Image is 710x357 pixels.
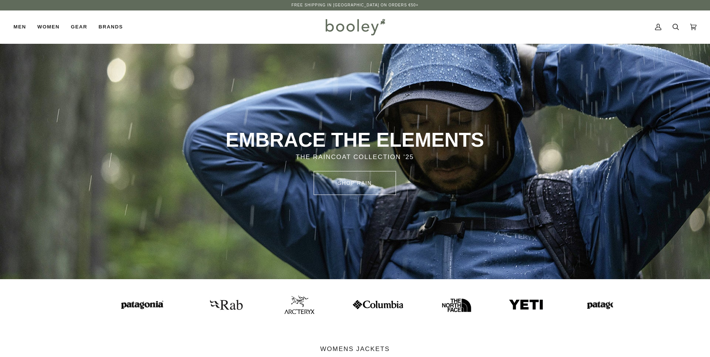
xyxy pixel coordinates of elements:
[65,10,93,43] a: Gear
[32,10,65,43] a: Women
[13,23,26,31] span: Men
[314,171,396,195] a: SHOP rain
[71,23,87,31] span: Gear
[98,23,123,31] span: Brands
[37,23,60,31] span: Women
[292,2,418,8] p: Free Shipping in [GEOGRAPHIC_DATA] on Orders €50+
[141,128,569,152] p: EMBRACE THE ELEMENTS
[13,10,32,43] a: Men
[141,152,569,162] p: THE RAINCOAT COLLECTION '25
[322,16,388,38] img: Booley
[93,10,128,43] a: Brands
